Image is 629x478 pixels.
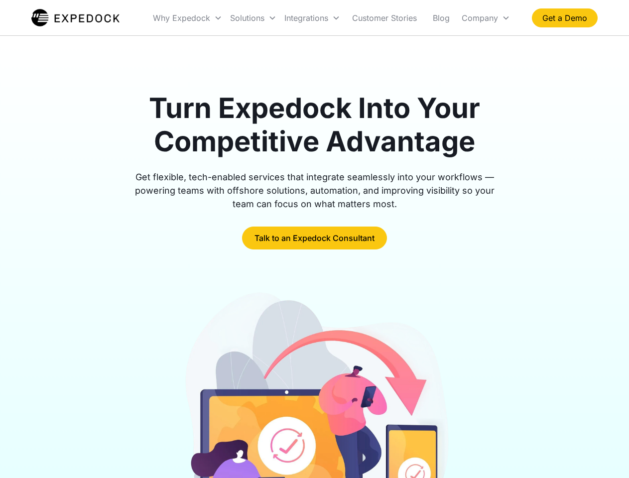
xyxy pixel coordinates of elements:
[242,227,387,249] a: Talk to an Expedock Consultant
[31,8,120,28] a: home
[284,13,328,23] div: Integrations
[124,92,506,158] h1: Turn Expedock Into Your Competitive Advantage
[458,1,514,35] div: Company
[124,170,506,211] div: Get flexible, tech-enabled services that integrate seamlessly into your workflows — powering team...
[31,8,120,28] img: Expedock Logo
[425,1,458,35] a: Blog
[230,13,264,23] div: Solutions
[579,430,629,478] iframe: Chat Widget
[153,13,210,23] div: Why Expedock
[462,13,498,23] div: Company
[149,1,226,35] div: Why Expedock
[280,1,344,35] div: Integrations
[226,1,280,35] div: Solutions
[532,8,598,27] a: Get a Demo
[344,1,425,35] a: Customer Stories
